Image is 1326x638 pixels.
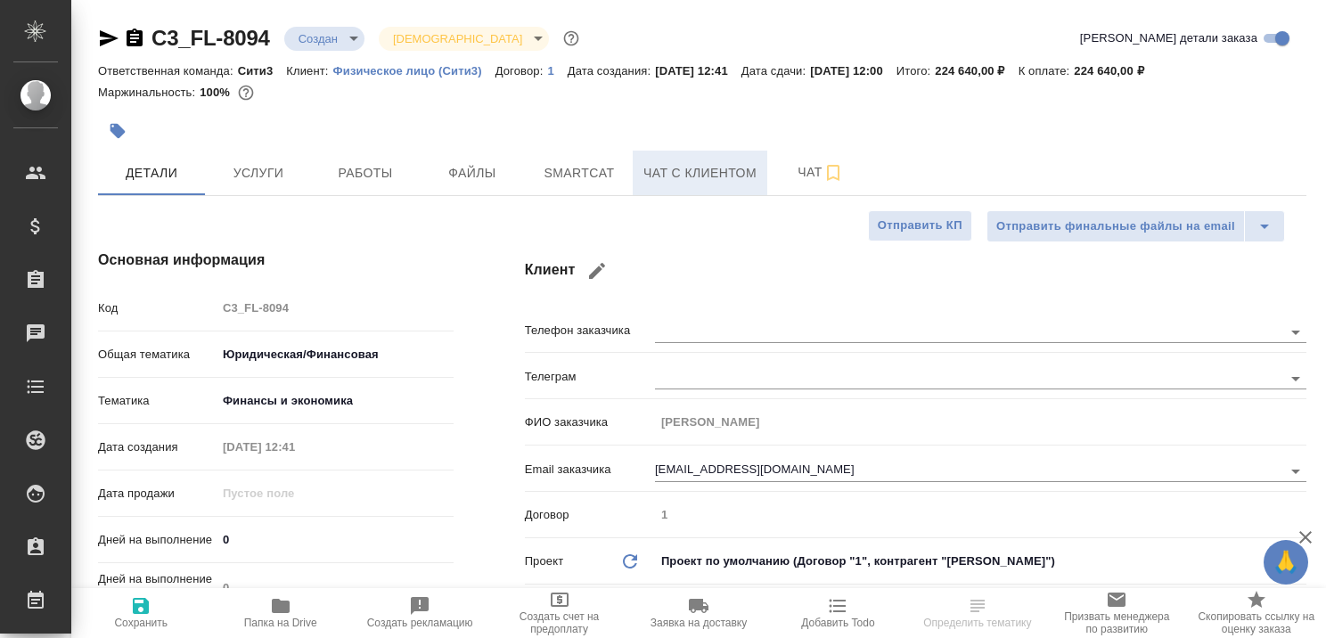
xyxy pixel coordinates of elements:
button: Отправить финальные файлы на email [986,210,1245,242]
span: Призвать менеджера по развитию [1058,610,1175,635]
button: Призвать менеджера по развитию [1047,588,1186,638]
p: Дата создания [98,438,217,456]
button: Скопировать ссылку для ЯМессенджера [98,28,119,49]
span: Определить тематику [923,617,1031,629]
div: Создан [379,27,549,51]
p: Физическое лицо (Сити3) [333,64,495,78]
p: Сити3 [238,64,287,78]
p: Ответственная команда: [98,64,238,78]
button: Создать счет на предоплату [489,588,628,638]
p: 224 640,00 ₽ [935,64,1018,78]
span: Отправить финальные файлы на email [996,217,1235,237]
p: Маржинальность: [98,86,200,99]
p: Клиент: [286,64,332,78]
p: 224 640,00 ₽ [1074,64,1157,78]
svg: Подписаться [823,162,844,184]
button: [DEMOGRAPHIC_DATA] [388,31,528,46]
p: Тематика [98,392,217,410]
span: 🙏 [1271,544,1301,581]
p: Итого: [896,64,935,78]
p: [DATE] 12:00 [810,64,896,78]
input: ✎ Введи что-нибудь [217,527,454,552]
span: Детали [109,162,194,184]
p: 1 [547,64,567,78]
button: Создать рекламацию [350,588,489,638]
p: Проект [525,552,564,570]
span: Файлы [430,162,515,184]
p: Договор: [495,64,548,78]
a: 1 [547,62,567,78]
span: Чат с клиентом [643,162,757,184]
div: Финансы и экономика [217,386,454,416]
input: Пустое поле [655,409,1306,435]
span: Заявка на доставку [651,617,747,629]
button: 🙏 [1264,540,1308,585]
button: Скопировать ссылку [124,28,145,49]
p: Дней на выполнение (авт.) [98,570,217,606]
p: Дата продажи [98,485,217,503]
span: [PERSON_NAME] детали заказа [1080,29,1257,47]
button: Добавить Todo [768,588,907,638]
p: Дата создания: [568,64,655,78]
p: Телеграм [525,368,655,386]
div: split button [986,210,1285,242]
button: Заявка на доставку [629,588,768,638]
div: Создан [284,27,364,51]
span: Smartcat [536,162,622,184]
p: [DATE] 12:41 [655,64,741,78]
button: Скопировать ссылку на оценку заказа [1187,588,1326,638]
button: Сохранить [71,588,210,638]
span: Создать счет на предоплату [500,610,618,635]
a: C3_FL-8094 [151,26,270,50]
input: Пустое поле [217,434,372,460]
input: Пустое поле [655,502,1306,528]
span: Добавить Todo [801,617,874,629]
h4: Основная информация [98,249,454,271]
button: Open [1283,320,1308,345]
button: Папка на Drive [210,588,349,638]
a: Физическое лицо (Сити3) [333,62,495,78]
p: ФИО заказчика [525,413,655,431]
span: Услуги [216,162,301,184]
span: Чат [778,161,864,184]
h4: Клиент [525,249,1306,292]
button: Создан [293,31,343,46]
p: Код [98,299,217,317]
p: Дата сдачи: [741,64,810,78]
p: Общая тематика [98,346,217,364]
p: Телефон заказчика [525,322,655,339]
p: Договор [525,506,655,524]
button: Open [1283,366,1308,391]
button: Отправить КП [868,210,972,241]
span: Скопировать ссылку на оценку заказа [1198,610,1315,635]
span: Создать рекламацию [367,617,473,629]
p: Email заказчика [525,461,655,478]
p: К оплате: [1019,64,1075,78]
input: Пустое поле [217,480,372,506]
button: Доп статусы указывают на важность/срочность заказа [560,27,583,50]
input: Пустое поле [217,575,454,601]
span: Работы [323,162,408,184]
div: Юридическая/Финансовая [217,339,454,370]
span: Папка на Drive [244,617,317,629]
button: Определить тематику [908,588,1047,638]
p: 100% [200,86,234,99]
p: Дней на выполнение [98,531,217,549]
input: Пустое поле [217,295,454,321]
button: Open [1283,459,1308,484]
button: Добавить тэг [98,111,137,151]
button: 0.00 RUB; [234,81,258,104]
div: Проект по умолчанию (Договор "1", контрагент "[PERSON_NAME]") [655,546,1306,577]
span: Отправить КП [878,216,962,236]
span: Сохранить [114,617,168,629]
